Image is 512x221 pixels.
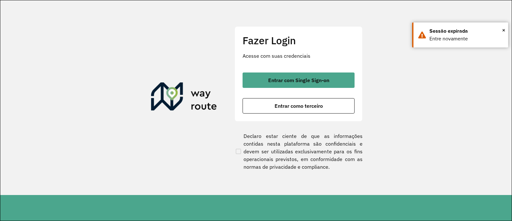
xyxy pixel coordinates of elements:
img: Roteirizador AmbevTech [151,82,217,113]
span: Entrar com Single Sign-on [268,78,329,83]
button: button [243,98,355,114]
span: × [502,25,505,35]
label: Declaro estar ciente de que as informações contidas nesta plataforma são confidenciais e devem se... [235,132,363,171]
button: Close [502,25,505,35]
span: Entrar como terceiro [275,103,323,108]
h2: Fazer Login [243,34,355,47]
p: Acesse com suas credenciais [243,52,355,60]
div: Sessão expirada [429,27,503,35]
button: button [243,72,355,88]
div: Entre novamente [429,35,503,43]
